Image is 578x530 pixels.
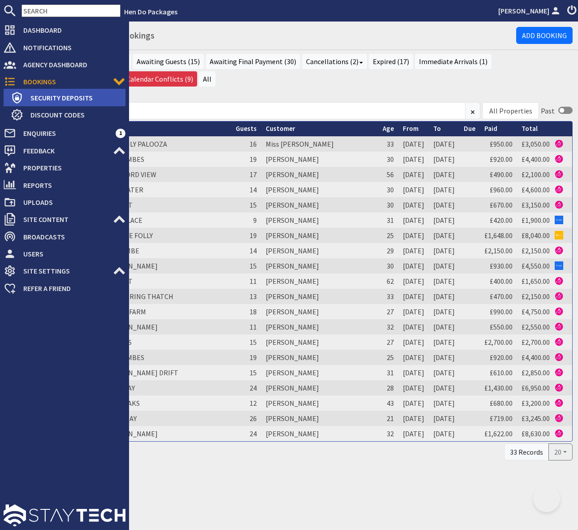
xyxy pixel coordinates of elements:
[16,57,125,72] span: Agency Dashboard
[16,281,125,295] span: Refer a Friend
[522,429,550,438] a: £8,630.00
[261,228,378,243] td: [PERSON_NAME]
[398,228,429,243] td: [DATE]
[429,167,459,182] td: [DATE]
[4,247,125,261] a: Users
[4,178,125,192] a: Reports
[398,365,429,380] td: [DATE]
[22,4,121,17] input: SEARCH
[16,195,125,209] span: Uploads
[555,231,563,239] img: Referer: Bing
[94,139,167,148] a: 💗 HEAVENLY PALOOZA
[398,304,429,319] td: [DATE]
[302,54,367,69] a: Cancellations (2)
[378,380,398,395] td: 28
[522,292,550,301] a: £2,150.00
[522,277,550,286] a: £1,650.00
[261,243,378,258] td: [PERSON_NAME]
[522,307,550,316] a: £4,750.00
[16,40,125,55] span: Notifications
[490,307,513,316] a: £990.00
[16,230,125,244] span: Broadcasts
[250,231,257,240] span: 19
[250,414,257,423] span: 26
[199,71,216,87] a: All
[261,182,378,197] td: [PERSON_NAME]
[398,197,429,213] td: [DATE]
[516,27,573,44] a: Add Booking
[250,185,257,194] span: 14
[555,383,563,392] img: Referer: Hen Do Packages
[429,197,459,213] td: [DATE]
[555,338,563,346] img: Referer: Hen Do Packages
[133,54,204,69] a: Awaiting Guests (15)
[490,216,513,225] a: £420.00
[250,155,257,164] span: 19
[23,108,125,122] span: Discount Codes
[484,231,513,240] a: £1,648.00
[398,213,429,228] td: [DATE]
[261,395,378,411] td: [PERSON_NAME]
[433,124,441,133] a: To
[504,443,549,460] div: 33 Records
[398,136,429,152] td: [DATE]
[11,108,125,122] a: Discount Codes
[261,136,378,152] td: Miss [PERSON_NAME]
[250,170,257,179] span: 17
[378,182,398,197] td: 30
[484,429,513,438] a: £1,622.00
[398,319,429,335] td: [DATE]
[490,155,513,164] a: £920.00
[250,322,257,331] span: 11
[266,124,295,133] a: Customer
[522,414,550,423] a: £3,245.00
[555,261,563,270] img: Referer: Google
[459,122,480,136] th: Due
[378,411,398,426] td: 21
[398,182,429,197] td: [DATE]
[253,216,257,225] span: 9
[4,74,125,89] a: Bookings
[415,54,492,69] a: Immediate Arrivals (1)
[378,243,398,258] td: 29
[378,213,398,228] td: 31
[16,143,113,158] span: Feedback
[250,261,257,270] span: 15
[4,264,125,278] a: Site Settings
[429,319,459,335] td: [DATE]
[250,200,257,209] span: 15
[490,322,513,331] a: £550.00
[555,414,563,422] img: Referer: Hen Do Packages
[378,304,398,319] td: 27
[522,216,550,225] a: £1,900.00
[4,195,125,209] a: Uploads
[429,243,459,258] td: [DATE]
[4,57,125,72] a: Agency Dashboard
[490,353,513,362] a: £920.00
[261,380,378,395] td: [PERSON_NAME]
[261,350,378,365] td: [PERSON_NAME]
[522,155,550,164] a: £4,400.00
[378,152,398,167] td: 30
[124,7,177,16] a: Hen Do Packages
[4,504,125,526] img: staytech_l_w-4e588a39d9fa60e82540d7cfac8cfe4b7147e857d3e8dbdfbd41c59d52db0ec4.svg
[429,213,459,228] td: [DATE]
[383,124,394,133] a: Age
[490,170,513,179] a: £490.00
[555,322,563,331] img: Referer: Hen Do Packages
[250,246,257,255] span: 14
[522,399,550,408] a: £3,200.00
[555,353,563,361] img: Referer: Hen Do Packages
[250,383,257,392] span: 24
[4,230,125,244] a: Broadcasts
[16,264,113,278] span: Site Settings
[490,139,513,148] a: £950.00
[522,338,550,347] a: £2,700.00
[16,126,116,140] span: Enquiries
[261,335,378,350] td: [PERSON_NAME]
[429,395,459,411] td: [DATE]
[250,429,257,438] span: 24
[378,319,398,335] td: 32
[533,485,560,512] iframe: Toggle Customer Support
[522,200,550,209] a: £3,150.00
